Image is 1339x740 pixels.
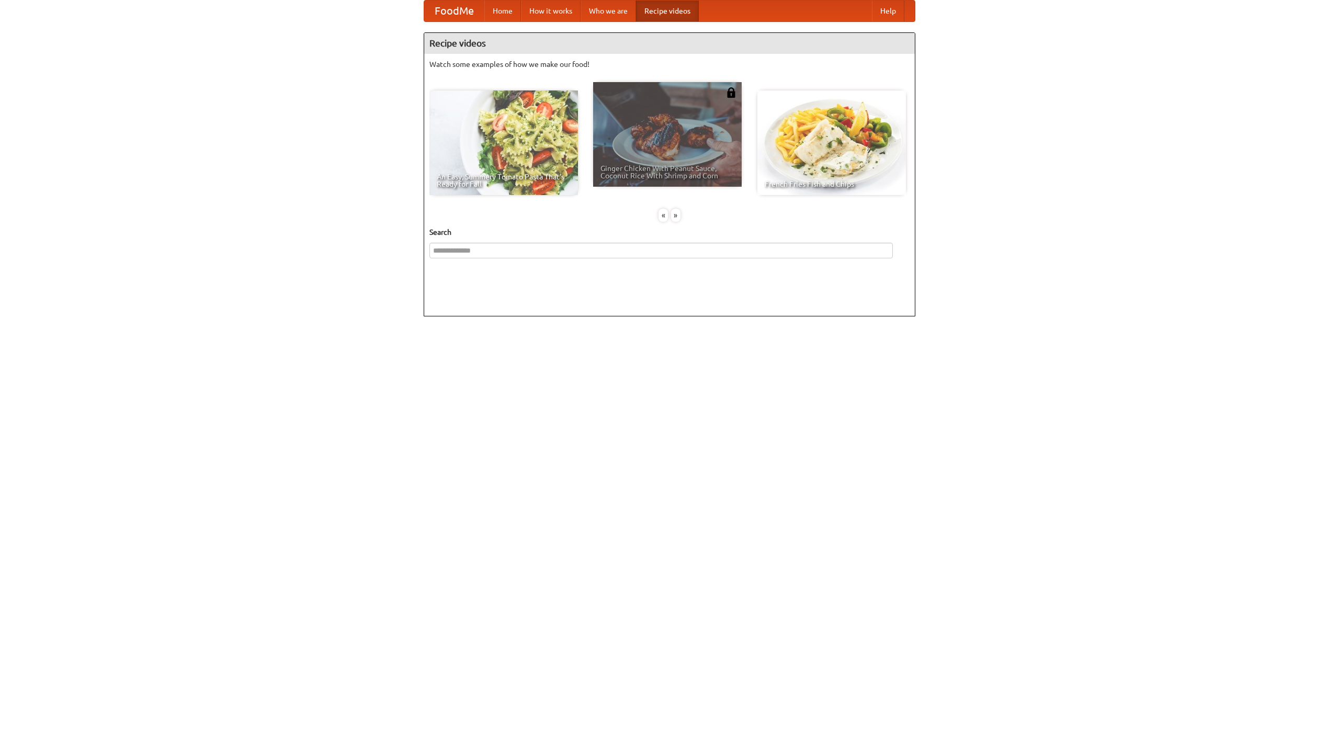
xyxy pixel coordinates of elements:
[424,33,915,54] h4: Recipe videos
[429,59,910,70] p: Watch some examples of how we make our food!
[636,1,699,21] a: Recipe videos
[429,90,578,195] a: An Easy, Summery Tomato Pasta That's Ready for Fall
[429,227,910,237] h5: Search
[521,1,581,21] a: How it works
[424,1,484,21] a: FoodMe
[437,173,571,188] span: An Easy, Summery Tomato Pasta That's Ready for Fall
[765,180,899,188] span: French Fries Fish and Chips
[872,1,904,21] a: Help
[484,1,521,21] a: Home
[581,1,636,21] a: Who we are
[757,90,906,195] a: French Fries Fish and Chips
[726,87,736,98] img: 483408.png
[659,209,668,222] div: «
[671,209,680,222] div: »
